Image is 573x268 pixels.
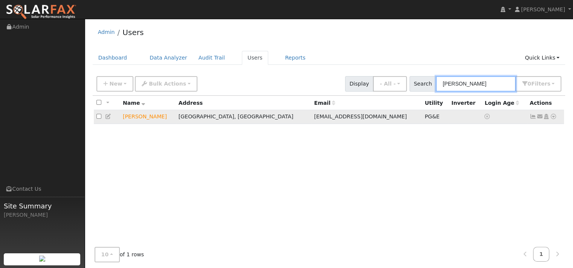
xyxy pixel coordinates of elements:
td: Lead [120,110,176,124]
a: Edit User [105,113,112,119]
div: Address [179,99,309,107]
a: dustrboy@gmail.com [536,113,543,121]
div: Inverter [451,99,479,107]
span: Days since last login [484,100,519,106]
a: Show Graph [530,113,536,119]
a: No login access [484,113,491,119]
a: Users [122,28,144,37]
a: Login As [543,113,550,119]
span: Search [410,76,436,92]
span: Email [314,100,335,106]
span: Filter [531,81,550,87]
div: [PERSON_NAME] [4,211,81,219]
span: Display [345,76,373,92]
span: of 1 rows [95,247,144,262]
td: [GEOGRAPHIC_DATA], [GEOGRAPHIC_DATA] [176,110,312,124]
span: [PERSON_NAME] [521,6,565,12]
button: 10 [95,247,120,262]
div: Utility [425,99,446,107]
button: Bulk Actions [135,76,197,92]
span: s [547,81,550,87]
div: Actions [530,99,561,107]
span: Bulk Actions [149,81,186,87]
a: Other actions [550,113,557,121]
a: Data Analyzer [144,51,193,65]
img: retrieve [39,256,45,262]
a: Audit Trail [193,51,231,65]
input: Search [436,76,516,92]
a: 1 [533,247,550,262]
button: 0Filters [515,76,561,92]
span: Site Summary [4,201,81,211]
span: 10 [101,251,109,257]
a: Reports [280,51,311,65]
img: SolarFax [6,4,76,20]
span: Name [123,100,145,106]
button: New [96,76,134,92]
a: Dashboard [93,51,133,65]
a: Quick Links [519,51,565,65]
span: New [109,81,122,87]
span: [EMAIL_ADDRESS][DOMAIN_NAME] [314,113,407,119]
span: PG&E [425,113,439,119]
button: - All - [373,76,407,92]
a: Admin [98,29,115,35]
a: Users [242,51,268,65]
